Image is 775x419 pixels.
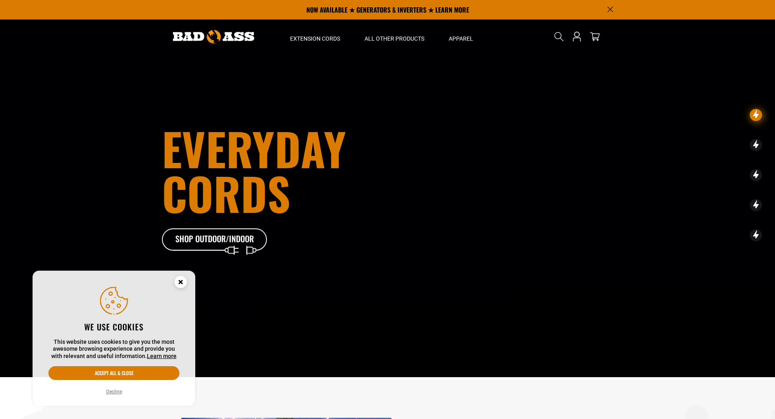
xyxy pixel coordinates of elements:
h1: Everyday cords [162,126,433,215]
button: Accept all & close [48,366,179,380]
img: Bad Ass Extension Cords [173,30,254,43]
button: Decline [104,388,124,396]
aside: Cookie Consent [33,271,195,406]
summary: All Other Products [352,20,437,54]
summary: Apparel [437,20,485,54]
summary: Extension Cords [278,20,352,54]
a: Learn more [147,353,177,359]
summary: Search [552,30,565,43]
span: All Other Products [365,35,424,42]
p: This website uses cookies to give you the most awesome browsing experience and provide you with r... [48,339,179,360]
a: Shop Outdoor/Indoor [162,228,268,251]
span: Apparel [449,35,473,42]
h2: We use cookies [48,321,179,332]
span: Extension Cords [290,35,340,42]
